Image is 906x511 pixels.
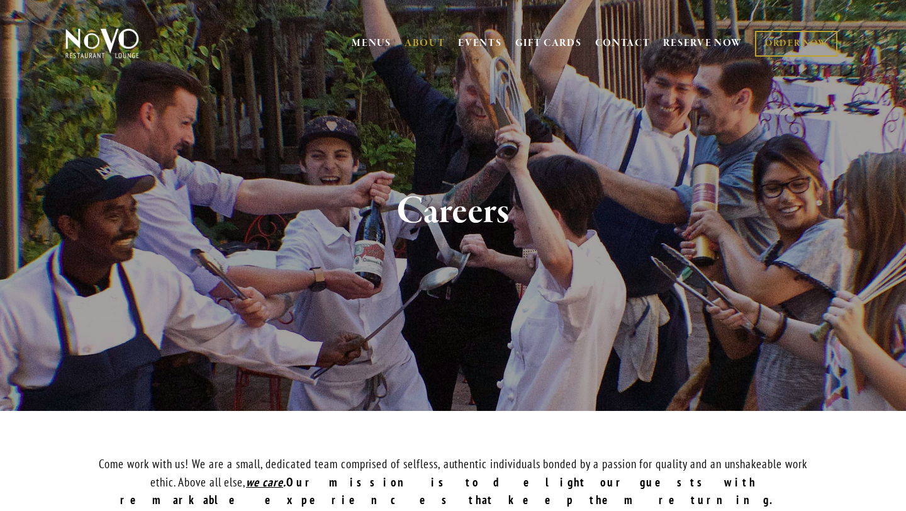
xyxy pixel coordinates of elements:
[352,37,391,50] a: MENUS
[595,31,651,55] a: CONTACT
[515,31,582,55] a: GIFT CARDS
[120,474,786,508] strong: Our mission is to delight our guests with remarkable experiences that keep them returning.
[246,474,283,490] em: we care
[458,37,501,50] a: EVENTS
[755,31,837,57] a: ORDER NOW
[663,31,742,55] a: RESERVE NOW
[283,474,286,490] em: .
[396,188,510,235] strong: Careers
[405,37,445,50] a: ABOUT
[63,28,142,59] img: Novo Restaurant &amp; Lounge
[86,455,820,509] p: Come work with us! We are a small, dedicated team comprised of selfless, authentic individuals bo...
